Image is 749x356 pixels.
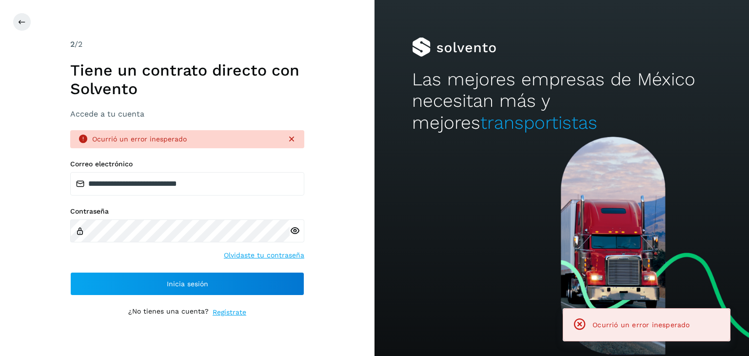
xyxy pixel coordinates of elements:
[128,307,209,317] p: ¿No tienes una cuenta?
[224,250,304,260] a: Olvidaste tu contraseña
[70,61,304,99] h1: Tiene un contrato directo con Solvento
[213,307,246,317] a: Regístrate
[70,39,304,50] div: /2
[167,280,208,287] span: Inicia sesión
[70,160,304,168] label: Correo electrónico
[70,272,304,296] button: Inicia sesión
[592,321,690,329] span: Ocurrió un error inesperado
[70,207,304,216] label: Contraseña
[412,69,711,134] h2: Las mejores empresas de México necesitan más y mejores
[70,40,75,49] span: 2
[480,112,597,133] span: transportistas
[70,109,304,119] h3: Accede a tu cuenta
[92,134,279,144] div: Ocurrió un error inesperado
